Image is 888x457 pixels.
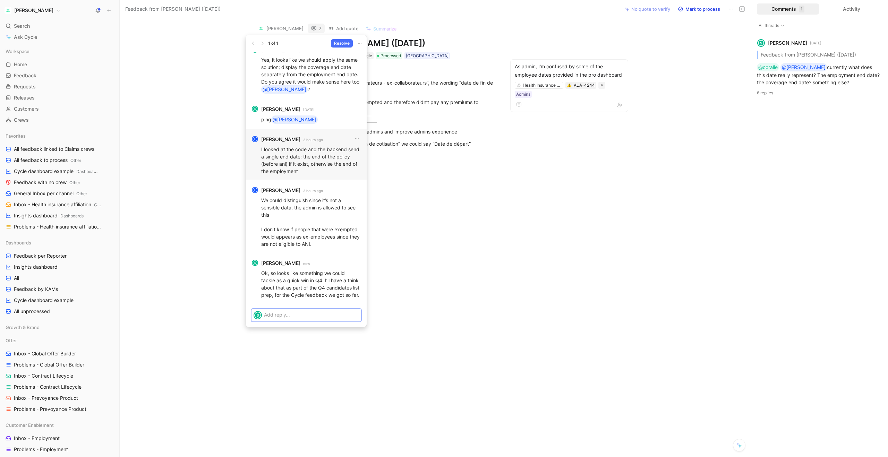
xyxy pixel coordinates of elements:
[253,106,257,111] div: S
[268,40,278,47] div: 1 of 1
[303,188,323,194] small: 3 hours ago
[261,269,361,299] p: Ok, so looks like something we could tackle as a quick win in Q4. I’ll have a think about that as...
[334,40,350,47] span: Resolve
[261,105,300,113] strong: [PERSON_NAME]
[261,135,300,144] strong: [PERSON_NAME]
[261,259,300,267] strong: [PERSON_NAME]
[303,260,310,267] small: now
[303,106,315,113] small: [DATE]
[261,146,361,175] p: I looked at the code and the backend send a single end date: the end of the policy (before ani) i...
[254,312,261,319] div: S
[331,39,353,48] button: Resolve
[253,260,257,265] div: S
[273,115,316,124] div: @[PERSON_NAME]
[261,186,300,195] strong: [PERSON_NAME]
[253,188,257,192] div: E
[261,115,361,124] p: ping
[303,137,323,143] small: 3 hours ago
[253,137,257,141] div: E
[261,197,361,248] p: We could distinguish since it’s not a sensible data, the admin is allowed to see this I don’t kno...
[261,56,361,94] p: Yes, it looks like we should apply the same solution; display the coverage end date separately fr...
[263,85,306,94] div: @[PERSON_NAME]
